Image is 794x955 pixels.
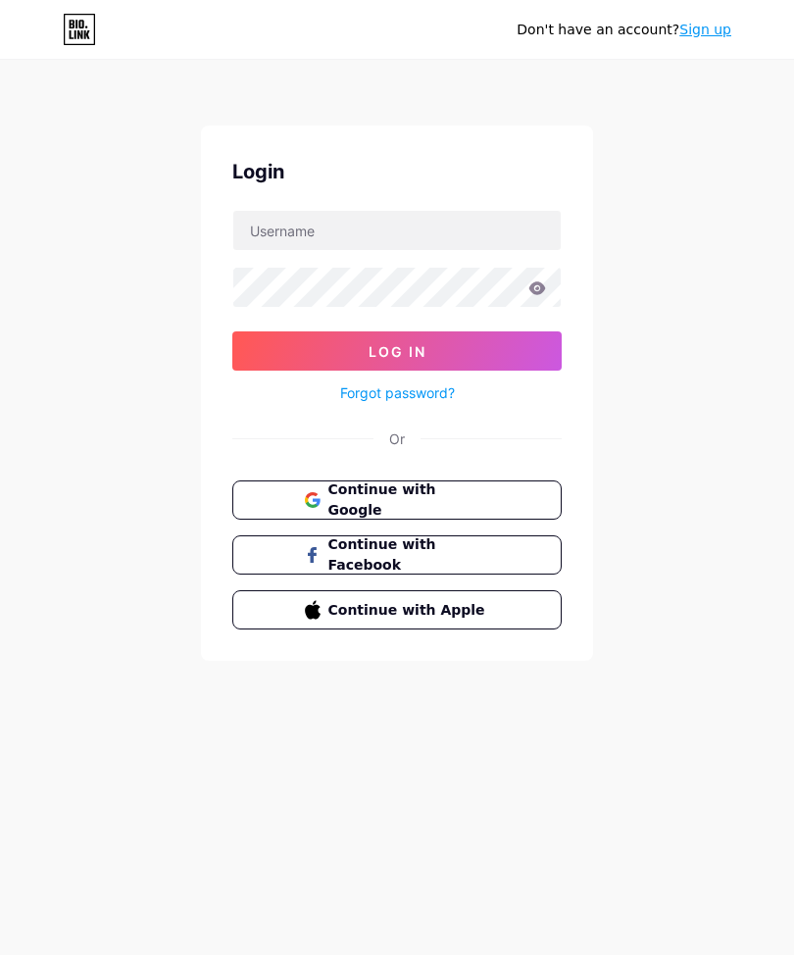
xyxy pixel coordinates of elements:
input: Username [233,211,561,250]
div: Login [232,157,562,186]
span: Continue with Google [328,479,490,521]
a: Sign up [679,22,731,37]
button: Continue with Google [232,480,562,520]
span: Continue with Apple [328,600,490,621]
span: Continue with Facebook [328,534,490,576]
button: Continue with Facebook [232,535,562,575]
div: Or [389,428,405,449]
div: Don't have an account? [517,20,731,40]
button: Continue with Apple [232,590,562,629]
a: Forgot password? [340,382,455,403]
span: Log In [369,343,426,360]
button: Log In [232,331,562,371]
